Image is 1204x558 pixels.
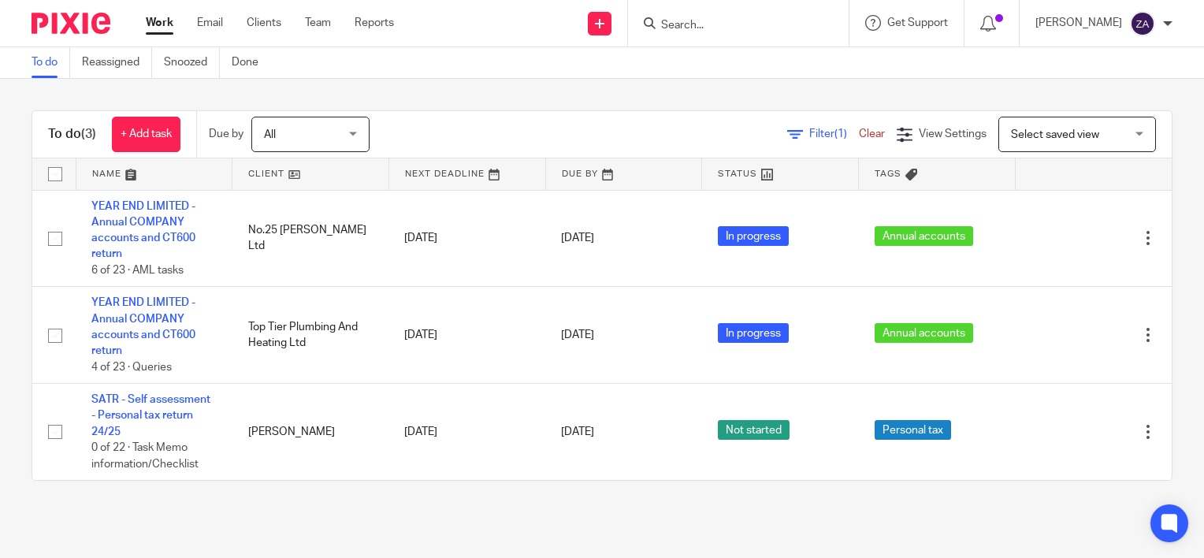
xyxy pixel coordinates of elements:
span: All [264,129,276,140]
span: (3) [81,128,96,140]
a: Clients [247,15,281,31]
span: In progress [718,323,789,343]
span: Not started [718,420,790,440]
span: 0 of 22 · Task Memo information/Checklist [91,442,199,470]
span: [DATE] [561,426,594,437]
td: [DATE] [388,384,545,481]
span: Get Support [887,17,948,28]
p: [PERSON_NAME] [1035,15,1122,31]
p: Due by [209,126,243,142]
span: [DATE] [561,329,594,340]
span: Personal tax [875,420,951,440]
span: Tags [875,169,901,178]
span: Filter [809,128,859,139]
span: Annual accounts [875,323,973,343]
a: YEAR END LIMITED - Annual COMPANY accounts and CT600 return [91,297,195,356]
td: [PERSON_NAME] [232,384,389,481]
input: Search [660,19,801,33]
td: [DATE] [388,287,545,384]
a: + Add task [112,117,180,152]
td: Top Tier Plumbing And Heating Ltd [232,287,389,384]
span: View Settings [919,128,987,139]
td: [DATE] [388,190,545,287]
img: Pixie [32,13,110,34]
span: 6 of 23 · AML tasks [91,265,184,276]
a: To do [32,47,70,78]
span: Annual accounts [875,226,973,246]
a: Done [232,47,270,78]
a: Email [197,15,223,31]
span: In progress [718,226,789,246]
span: [DATE] [561,232,594,244]
a: Work [146,15,173,31]
a: Clear [859,128,885,139]
td: No.25 [PERSON_NAME] Ltd [232,190,389,287]
h1: To do [48,126,96,143]
span: (1) [834,128,847,139]
a: SATR - Self assessment - Personal tax return 24/25 [91,394,210,437]
a: YEAR END LIMITED - Annual COMPANY accounts and CT600 return [91,201,195,260]
span: 4 of 23 · Queries [91,362,172,373]
span: Select saved view [1011,129,1099,140]
a: Snoozed [164,47,220,78]
img: svg%3E [1130,11,1155,36]
a: Reports [355,15,394,31]
a: Reassigned [82,47,152,78]
a: Team [305,15,331,31]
